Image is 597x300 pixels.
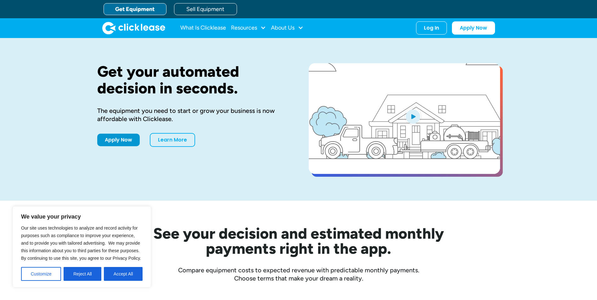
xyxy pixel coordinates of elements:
a: home [102,22,165,34]
p: We value your privacy [21,213,143,220]
img: Clicklease logo [102,22,165,34]
div: Log In [424,25,439,31]
h1: Get your automated decision in seconds. [97,63,289,97]
a: Apply Now [452,21,495,35]
div: We value your privacy [13,206,151,287]
a: Learn More [150,133,195,147]
div: Resources [231,22,266,34]
div: Compare equipment costs to expected revenue with predictable monthly payments. Choose terms that ... [97,266,500,282]
a: Sell Equipment [174,3,237,15]
button: Customize [21,267,61,281]
div: The equipment you need to start or grow your business is now affordable with Clicklease. [97,107,289,123]
button: Accept All [104,267,143,281]
a: open lightbox [309,63,500,174]
button: Reject All [64,267,101,281]
a: Get Equipment [104,3,166,15]
span: Our site uses technologies to analyze and record activity for purposes such as compliance to impr... [21,225,141,261]
a: What Is Clicklease [180,22,226,34]
h2: See your decision and estimated monthly payments right in the app. [122,226,475,256]
a: Apply Now [97,134,140,146]
div: About Us [271,22,303,34]
img: Blue play button logo on a light blue circular background [404,108,421,125]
